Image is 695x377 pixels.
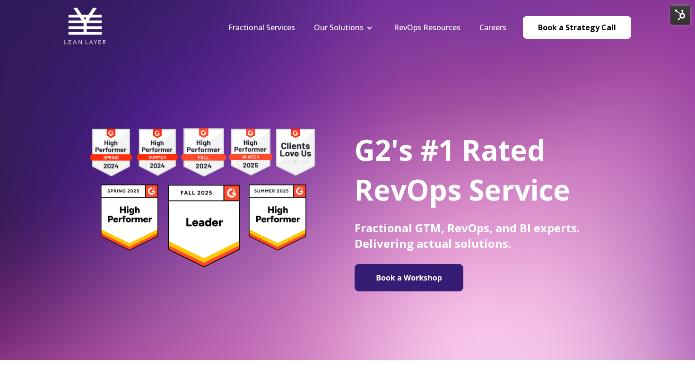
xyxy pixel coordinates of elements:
a: RevOps Resources [394,22,460,33]
img: Lean Layer Logo [64,5,106,47]
span: G2's #1 Rated RevOps Service [355,131,570,209]
a: Book a Strategy Call [523,16,631,39]
a: Fractional Services [228,22,295,33]
img: g2 badges [73,125,331,270]
a: Our Solutions [314,22,364,33]
img: Book a Workshop [359,268,459,288]
a: Careers [479,22,506,33]
img: HubSpot Tools Menu Toggle [670,5,690,25]
div: Navigation Menu [219,22,516,33]
span: Fractional GTM, RevOps, and BI experts. Delivering actual solutions. [355,220,580,251]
